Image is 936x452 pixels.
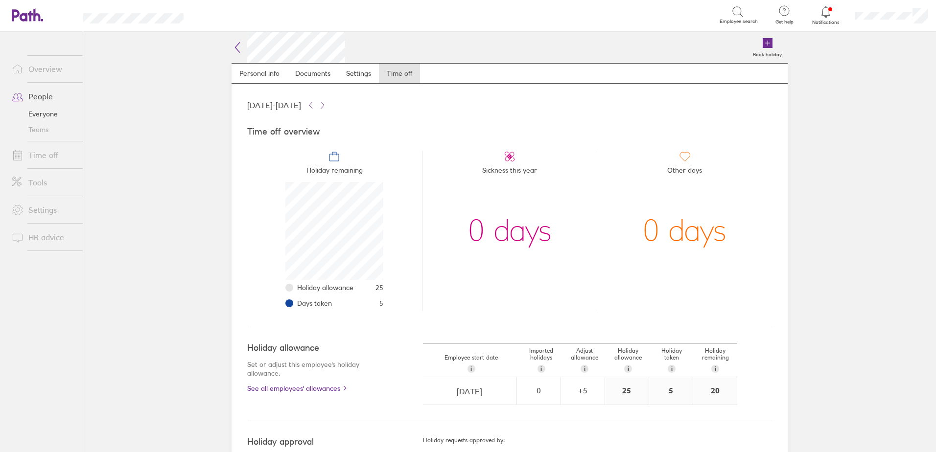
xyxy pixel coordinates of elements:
[607,343,650,377] div: Holiday allowance
[562,386,604,395] div: + 5
[470,365,472,373] span: i
[297,284,353,292] span: Holiday allowance
[247,360,384,378] p: Set or adjust this employee's holiday allowance.
[810,5,842,25] a: Notifications
[379,64,420,83] a: Time off
[747,32,788,63] a: Book holiday
[247,127,772,137] h4: Time off overview
[667,162,702,182] span: Other days
[423,350,519,377] div: Employee start date
[628,365,629,373] span: i
[810,20,842,25] span: Notifications
[519,343,563,377] div: Imported holidays
[247,101,301,110] span: [DATE] - [DATE]
[540,365,542,373] span: i
[671,365,673,373] span: i
[650,343,694,377] div: Holiday taken
[4,87,83,106] a: People
[468,182,552,280] div: 0 days
[247,384,384,392] a: See all employees' allowances
[297,299,332,307] span: Days taken
[605,377,649,405] div: 25
[482,162,537,182] span: Sickness this year
[379,299,383,307] span: 5
[210,10,235,19] div: Search
[338,64,379,83] a: Settings
[584,365,585,373] span: i
[287,64,338,83] a: Documents
[232,64,287,83] a: Personal info
[306,162,363,182] span: Holiday remaining
[4,106,83,122] a: Everyone
[693,377,737,405] div: 20
[649,377,693,405] div: 5
[4,200,83,220] a: Settings
[375,284,383,292] span: 25
[715,365,716,373] span: i
[643,182,726,280] div: 0 days
[517,386,560,395] div: 0
[423,437,772,444] h5: Holiday requests approved by:
[247,437,423,447] h4: Holiday approval
[747,49,788,58] label: Book holiday
[769,19,800,25] span: Get help
[563,343,607,377] div: Adjust allowance
[247,343,384,353] h4: Holiday allowance
[4,122,83,137] a: Teams
[423,378,516,405] input: dd/mm/yyyy
[720,19,758,24] span: Employee search
[4,227,83,247] a: HR advice
[4,145,83,165] a: Time off
[4,173,83,192] a: Tools
[4,59,83,79] a: Overview
[694,343,737,377] div: Holiday remaining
